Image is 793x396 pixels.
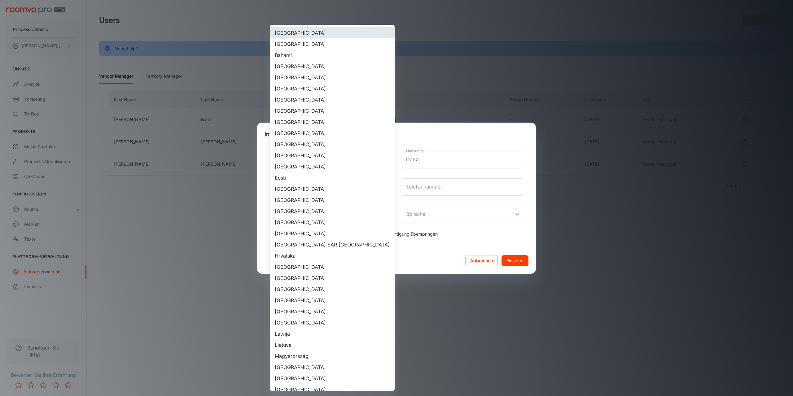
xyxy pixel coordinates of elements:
[270,295,395,306] li: [GEOGRAPHIC_DATA]
[270,339,395,350] li: Lietuva
[270,50,395,61] li: Bahami
[270,284,395,295] li: [GEOGRAPHIC_DATA]
[270,161,395,172] li: [GEOGRAPHIC_DATA]
[270,38,395,50] li: [GEOGRAPHIC_DATA]
[270,228,395,239] li: [GEOGRAPHIC_DATA]
[270,150,395,161] li: [GEOGRAPHIC_DATA]
[270,328,395,339] li: Latvija
[270,373,395,384] li: [GEOGRAPHIC_DATA]
[270,384,395,395] li: [GEOGRAPHIC_DATA]
[270,350,395,362] li: Magyarország
[270,217,395,228] li: [GEOGRAPHIC_DATA]
[270,239,395,250] li: [GEOGRAPHIC_DATA] SAR [GEOGRAPHIC_DATA]
[270,128,395,139] li: [GEOGRAPHIC_DATA]
[270,362,395,373] li: [GEOGRAPHIC_DATA]
[270,183,395,194] li: [GEOGRAPHIC_DATA]
[270,306,395,317] li: [GEOGRAPHIC_DATA]
[270,139,395,150] li: [GEOGRAPHIC_DATA]
[270,272,395,284] li: [GEOGRAPHIC_DATA]
[270,27,395,38] li: [GEOGRAPHIC_DATA]
[270,250,395,261] li: Hrvatska
[270,172,395,183] li: Eesti
[270,105,395,116] li: [GEOGRAPHIC_DATA]
[270,116,395,128] li: [GEOGRAPHIC_DATA]
[270,83,395,94] li: [GEOGRAPHIC_DATA]
[270,206,395,217] li: [GEOGRAPHIC_DATA]
[270,261,395,272] li: [GEOGRAPHIC_DATA]
[270,61,395,72] li: [GEOGRAPHIC_DATA]
[270,72,395,83] li: [GEOGRAPHIC_DATA]
[270,194,395,206] li: [GEOGRAPHIC_DATA]
[270,317,395,328] li: [GEOGRAPHIC_DATA]
[270,94,395,105] li: [GEOGRAPHIC_DATA]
